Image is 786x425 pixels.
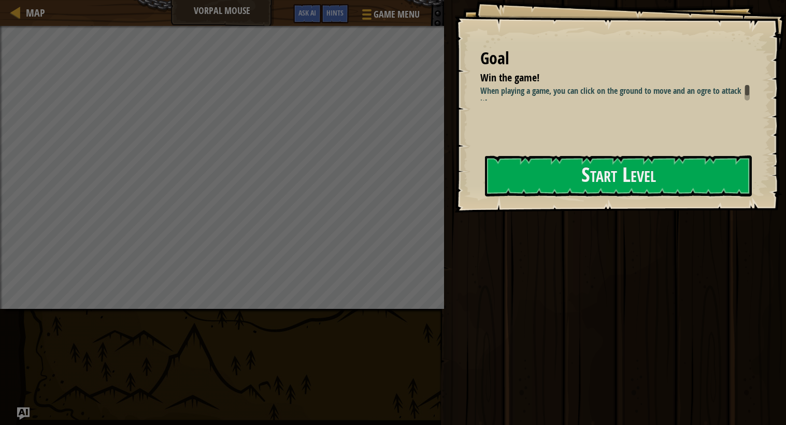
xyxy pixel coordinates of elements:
button: Game Menu [354,4,426,29]
li: Win the game! [467,70,747,86]
span: Game Menu [374,8,420,21]
span: Hints [326,8,344,18]
a: Map [21,6,45,20]
button: Ask AI [293,4,321,23]
p: When playing a game, you can click on the ground to move and an ogre to attack it! [480,85,750,109]
span: Ask AI [298,8,316,18]
span: Win the game! [480,70,539,84]
div: Goal [480,47,750,70]
button: Start Level [485,155,752,196]
span: Map [26,6,45,20]
button: Ask AI [17,407,30,420]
